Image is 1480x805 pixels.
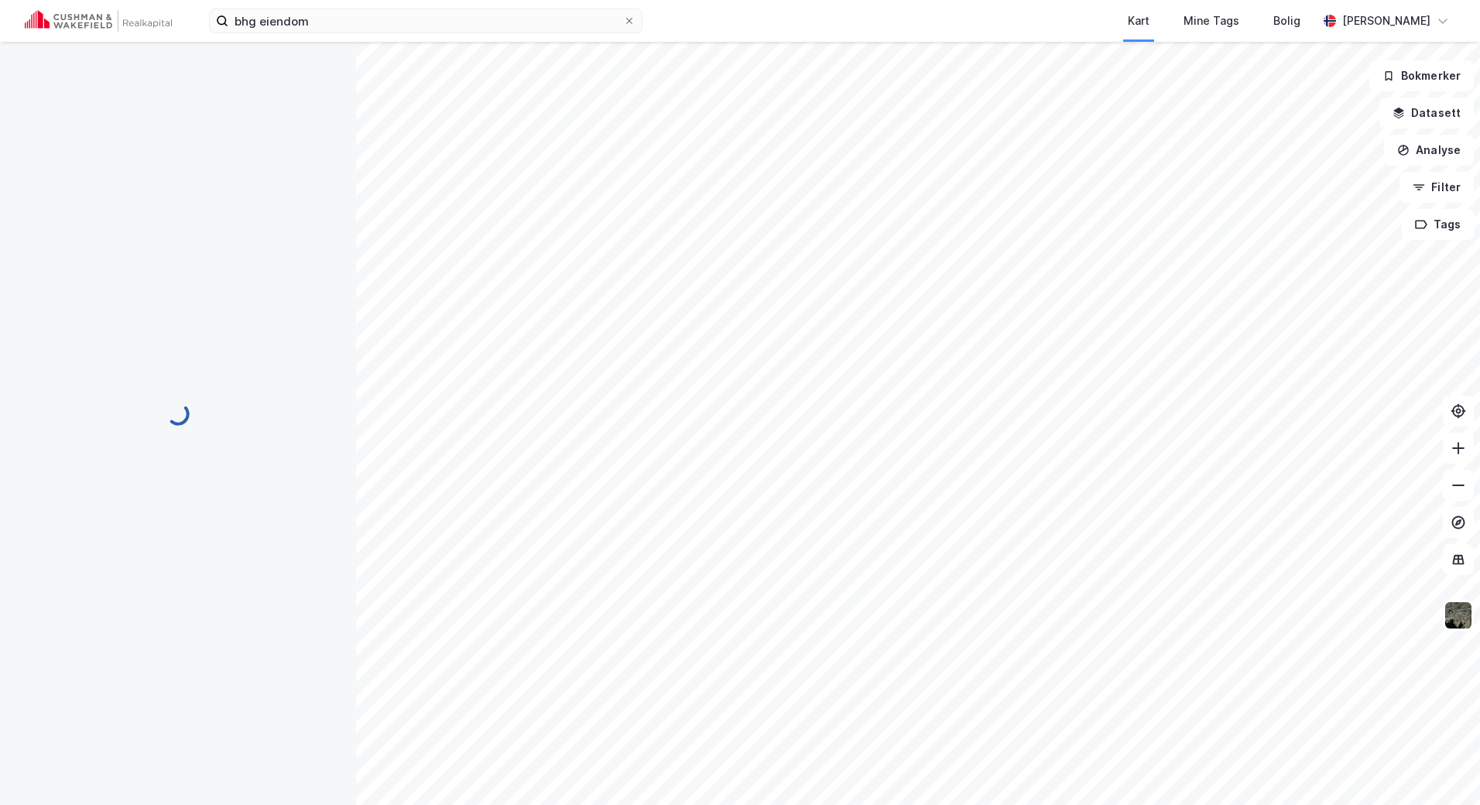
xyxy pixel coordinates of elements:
[1273,12,1300,30] div: Bolig
[1369,60,1474,91] button: Bokmerker
[25,10,172,32] img: cushman-wakefield-realkapital-logo.202ea83816669bd177139c58696a8fa1.svg
[1399,172,1474,203] button: Filter
[1128,12,1149,30] div: Kart
[1342,12,1430,30] div: [PERSON_NAME]
[1184,12,1239,30] div: Mine Tags
[1384,135,1474,166] button: Analyse
[1379,98,1474,128] button: Datasett
[1402,209,1474,240] button: Tags
[228,9,623,33] input: Søk på adresse, matrikkel, gårdeiere, leietakere eller personer
[1403,731,1480,805] iframe: Chat Widget
[1444,601,1473,630] img: 9k=
[166,402,190,426] img: spinner.a6d8c91a73a9ac5275cf975e30b51cfb.svg
[1403,731,1480,805] div: Kontrollprogram for chat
